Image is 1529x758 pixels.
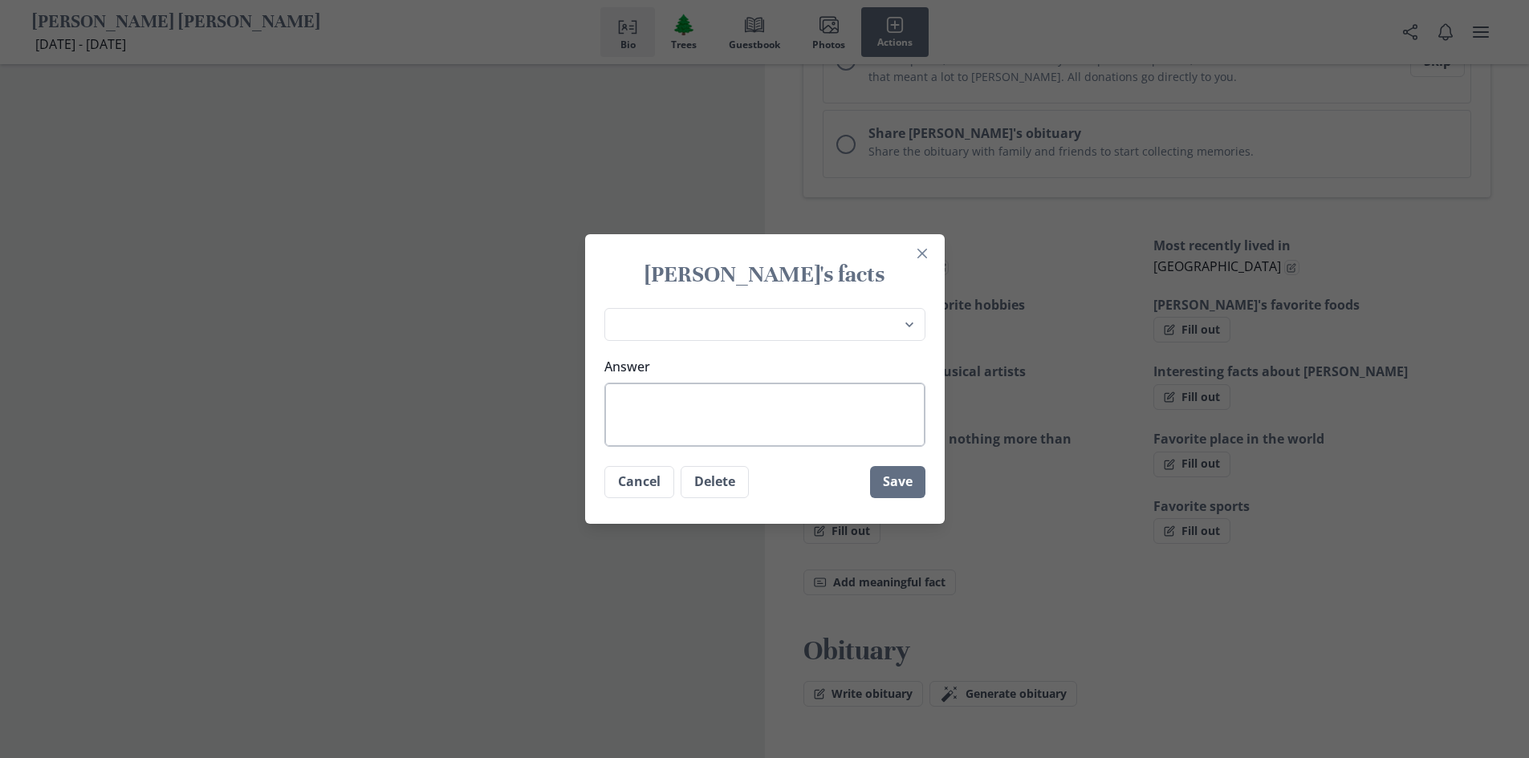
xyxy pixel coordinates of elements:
[870,466,925,498] button: Save
[604,308,925,341] select: Question
[681,466,749,498] button: Delete
[604,357,916,376] label: Answer
[604,260,925,289] h1: [PERSON_NAME]'s facts
[604,466,674,498] button: Cancel
[909,241,935,266] button: Close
